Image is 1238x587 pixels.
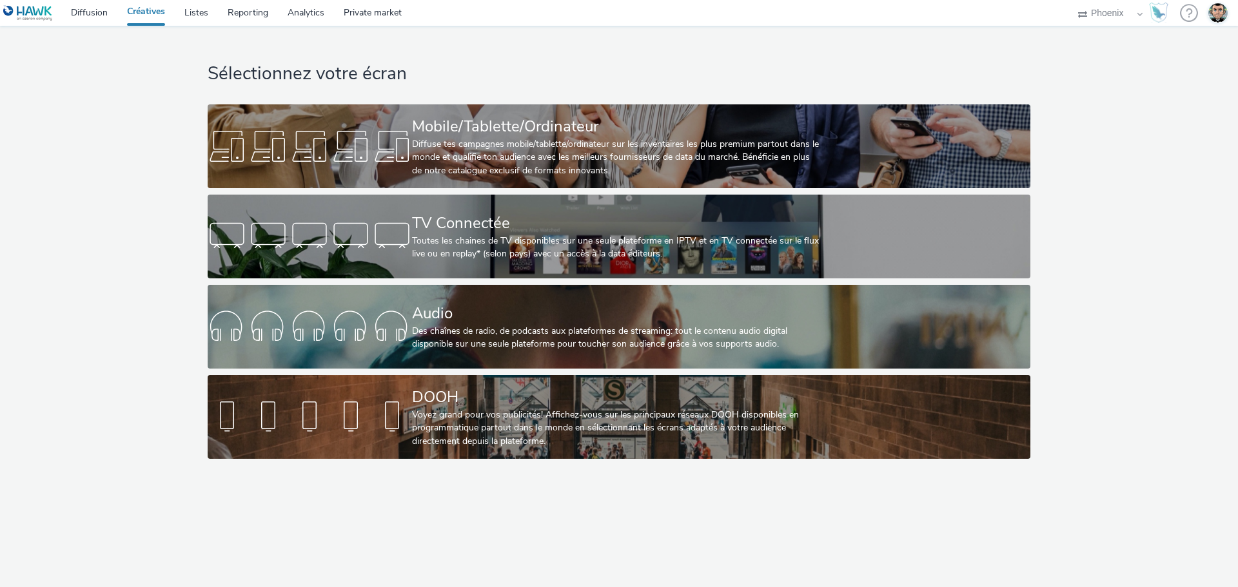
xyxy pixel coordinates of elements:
[412,115,821,138] div: Mobile/Tablette/Ordinateur
[208,104,1030,188] a: Mobile/Tablette/OrdinateurDiffuse tes campagnes mobile/tablette/ordinateur sur les inventaires le...
[412,212,821,235] div: TV Connectée
[412,235,821,261] div: Toutes les chaines de TV disponibles sur une seule plateforme en IPTV et en TV connectée sur le f...
[412,325,821,351] div: Des chaînes de radio, de podcasts aux plateformes de streaming: tout le contenu audio digital dis...
[412,409,821,448] div: Voyez grand pour vos publicités! Affichez-vous sur les principaux réseaux DOOH disponibles en pro...
[412,386,821,409] div: DOOH
[208,375,1030,459] a: DOOHVoyez grand pour vos publicités! Affichez-vous sur les principaux réseaux DOOH disponibles en...
[1149,3,1174,23] a: Hawk Academy
[1208,3,1228,23] img: Thibaut CAVET
[412,302,821,325] div: Audio
[412,138,821,177] div: Diffuse tes campagnes mobile/tablette/ordinateur sur les inventaires les plus premium partout dan...
[3,5,53,21] img: undefined Logo
[208,285,1030,369] a: AudioDes chaînes de radio, de podcasts aux plateformes de streaming: tout le contenu audio digita...
[208,195,1030,278] a: TV ConnectéeToutes les chaines de TV disponibles sur une seule plateforme en IPTV et en TV connec...
[1149,3,1168,23] img: Hawk Academy
[208,62,1030,86] h1: Sélectionnez votre écran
